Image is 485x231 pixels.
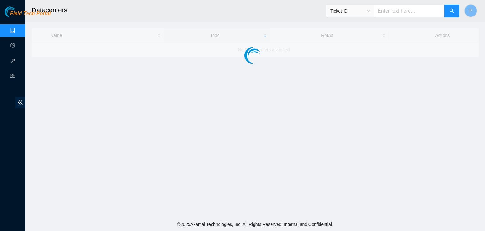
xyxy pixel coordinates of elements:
[330,6,370,16] span: Ticket ID
[464,4,477,17] button: P
[5,6,32,17] img: Akamai Technologies
[5,11,51,20] a: Akamai TechnologiesField Tech Portal
[374,5,445,17] input: Enter text here...
[444,5,459,17] button: search
[10,11,51,17] span: Field Tech Portal
[15,97,25,108] span: double-left
[25,218,485,231] footer: © 2025 Akamai Technologies, Inc. All Rights Reserved. Internal and Confidential.
[449,8,454,14] span: search
[10,71,15,83] span: read
[469,7,473,15] span: P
